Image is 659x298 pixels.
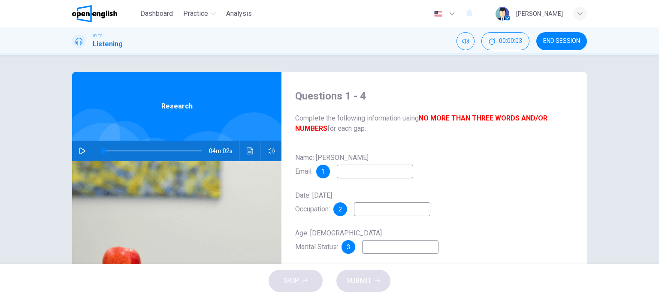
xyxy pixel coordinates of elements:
span: 04m 02s [209,141,239,161]
button: Analysis [223,6,255,21]
h4: Questions 1 - 4 [295,89,573,103]
h1: Listening [93,39,123,49]
span: Age: [DEMOGRAPHIC_DATA] Marital Status: [295,229,382,251]
div: [PERSON_NAME] [516,9,563,19]
b: NO MORE THAN THREE WORDS AND/OR NUMBERS [295,114,547,132]
button: Practice [180,6,219,21]
img: Profile picture [496,7,509,21]
a: OpenEnglish logo [72,5,137,22]
span: END SESSION [543,38,580,45]
span: Name: [PERSON_NAME] Email: [295,154,369,175]
div: Mute [456,32,475,50]
span: IELTS [93,33,103,39]
span: Date: [DATE] Occupation: [295,191,332,213]
span: 1 [321,169,325,175]
span: Dashboard [140,9,173,19]
button: END SESSION [536,32,587,50]
button: Dashboard [137,6,176,21]
span: Complete the following information using for each gap. [295,113,573,134]
div: Hide [481,32,529,50]
span: Research [161,101,193,111]
span: 3 [347,244,350,250]
img: en [433,11,444,17]
button: 00:00:03 [481,32,529,50]
span: Practice [183,9,208,19]
span: Analysis [226,9,252,19]
span: 2 [339,206,342,212]
span: 00:00:03 [499,38,522,45]
img: OpenEnglish logo [72,5,117,22]
button: Click to see the audio transcription [243,141,257,161]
